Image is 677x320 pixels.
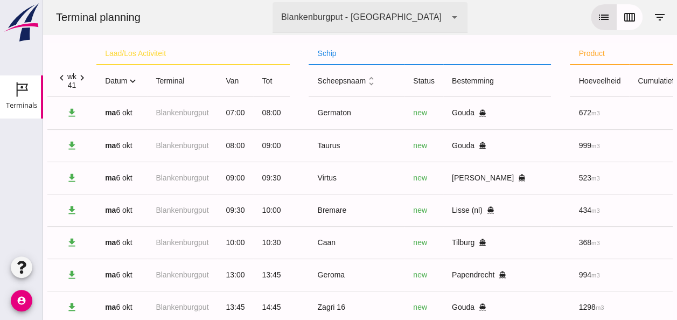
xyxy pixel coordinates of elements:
[62,107,95,119] div: 6 okt
[62,108,73,117] strong: ma
[219,173,238,182] span: 09:30
[548,175,557,182] small: m3
[62,172,95,184] div: 6 okt
[548,272,557,279] small: m3
[183,141,201,150] span: 08:00
[62,76,95,85] span: datum
[183,173,201,182] span: 09:00
[475,174,483,182] i: directions_boat
[444,206,451,214] i: directions_boat
[219,238,238,247] span: 10:30
[104,97,174,129] td: Blankenburgput
[361,162,400,194] td: new
[104,194,174,226] td: Blankenburgput
[548,143,557,149] small: m3
[62,303,73,311] strong: ma
[238,11,399,24] div: Blankenburgput - [GEOGRAPHIC_DATA]
[62,205,95,216] div: 6 okt
[527,259,586,291] td: 994
[274,302,353,313] div: Zagri 16
[174,65,210,97] th: van
[183,206,201,214] span: 09:30
[23,205,34,216] i: download
[23,172,34,184] i: download
[62,140,95,151] div: 6 okt
[219,206,238,214] span: 10:00
[23,302,34,313] i: download
[361,97,400,129] td: new
[23,237,34,248] i: download
[266,43,507,65] th: schip
[219,303,238,311] span: 14:45
[219,141,238,150] span: 09:00
[219,270,238,279] span: 13:45
[274,205,353,216] div: Bremare
[210,65,246,97] th: tot
[6,102,37,109] div: Terminals
[527,194,586,226] td: 434
[104,226,174,259] td: Blankenburgput
[104,65,174,97] th: terminal
[274,107,353,119] div: Germaton
[33,72,45,84] i: chevron_right
[361,129,400,162] td: new
[527,162,586,194] td: 523
[13,72,24,84] i: chevron_left
[84,75,95,87] i: expand_more
[24,81,33,89] div: 41
[527,129,586,162] td: 999
[456,271,463,279] i: directions_boat
[183,270,201,279] span: 13:00
[62,238,73,247] strong: ma
[361,65,400,97] th: status
[323,75,334,87] i: unfold_more
[62,302,95,313] div: 6 okt
[405,11,418,24] i: arrow_drop_down
[104,259,174,291] td: Blankenburgput
[548,110,557,116] small: m3
[62,270,73,279] strong: ma
[580,11,593,24] i: calendar_view_week
[527,65,586,97] th: hoeveelheid
[274,76,334,85] span: scheepsnaam
[274,172,353,184] div: Virtus
[62,237,95,248] div: 6 okt
[610,11,623,24] i: filter_list
[361,194,400,226] td: new
[527,226,586,259] td: 368
[586,65,639,97] th: cumulatief
[361,226,400,259] td: new
[4,10,106,25] div: Terminal planning
[24,72,33,81] div: wk
[23,107,34,119] i: download
[23,140,34,151] i: download
[400,65,508,97] th: bestemming
[409,107,499,119] div: Gouda
[553,304,561,311] small: m3
[436,142,443,149] i: directions_boat
[183,238,201,247] span: 10:00
[409,205,499,216] div: Lisse (nl)
[104,162,174,194] td: Blankenburgput
[23,269,34,281] i: download
[409,269,499,281] div: Papendrecht
[409,140,499,151] div: Gouda
[104,129,174,162] td: Blankenburgput
[409,172,499,184] div: [PERSON_NAME]
[62,141,73,150] strong: ma
[62,206,73,214] strong: ma
[361,259,400,291] td: new
[219,108,238,117] span: 08:00
[436,109,443,117] i: directions_boat
[274,140,353,151] div: Taurus
[183,108,201,117] span: 07:00
[2,3,41,43] img: logo-small.a267ee39.svg
[554,11,567,24] i: list
[409,237,499,248] div: Tilburg
[183,303,201,311] span: 13:45
[62,173,73,182] strong: ma
[436,239,443,246] i: directions_boat
[527,97,586,129] td: 672
[62,269,95,281] div: 6 okt
[409,302,499,313] div: Gouda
